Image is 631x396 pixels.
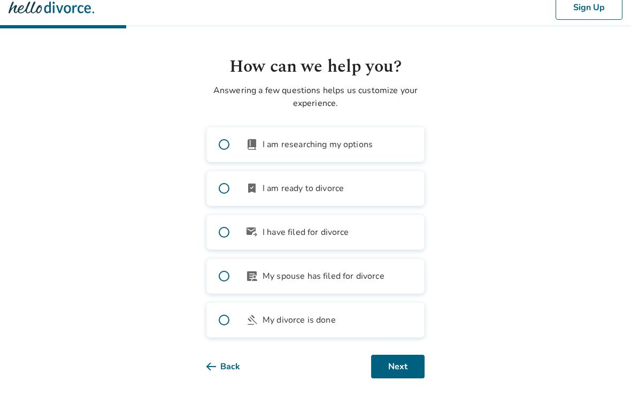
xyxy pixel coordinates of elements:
span: My divorce is done [263,314,336,326]
iframe: Chat Widget [578,345,631,396]
span: article_person [245,270,258,283]
button: Next [371,355,425,378]
h1: How can we help you? [206,54,425,80]
span: book_2 [245,138,258,151]
span: My spouse has filed for divorce [263,270,384,283]
span: gavel [245,314,258,326]
span: outgoing_mail [245,226,258,239]
button: Back [206,355,257,378]
span: I am researching my options [263,138,373,151]
span: I am ready to divorce [263,182,344,195]
span: I have filed for divorce [263,226,349,239]
span: bookmark_check [245,182,258,195]
p: Answering a few questions helps us customize your experience. [206,84,425,110]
